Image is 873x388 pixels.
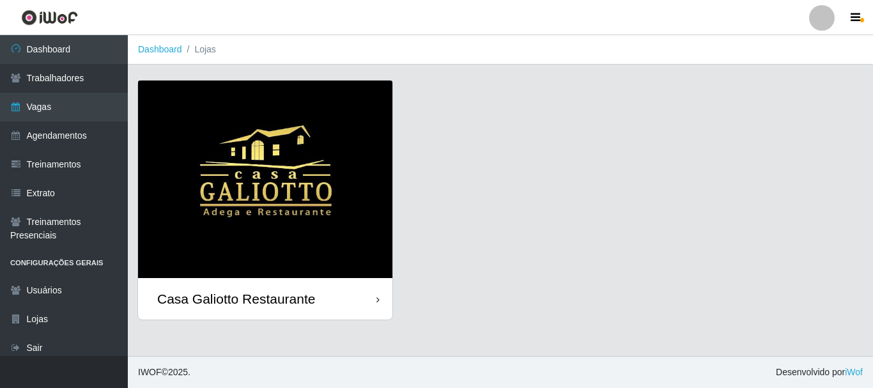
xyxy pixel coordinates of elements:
img: cardImg [138,81,392,278]
a: Dashboard [138,44,182,54]
a: iWof [845,367,863,377]
nav: breadcrumb [128,35,873,65]
div: Casa Galiotto Restaurante [157,291,315,307]
span: Desenvolvido por [776,366,863,379]
img: CoreUI Logo [21,10,78,26]
span: IWOF [138,367,162,377]
li: Lojas [182,43,216,56]
span: © 2025 . [138,366,190,379]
